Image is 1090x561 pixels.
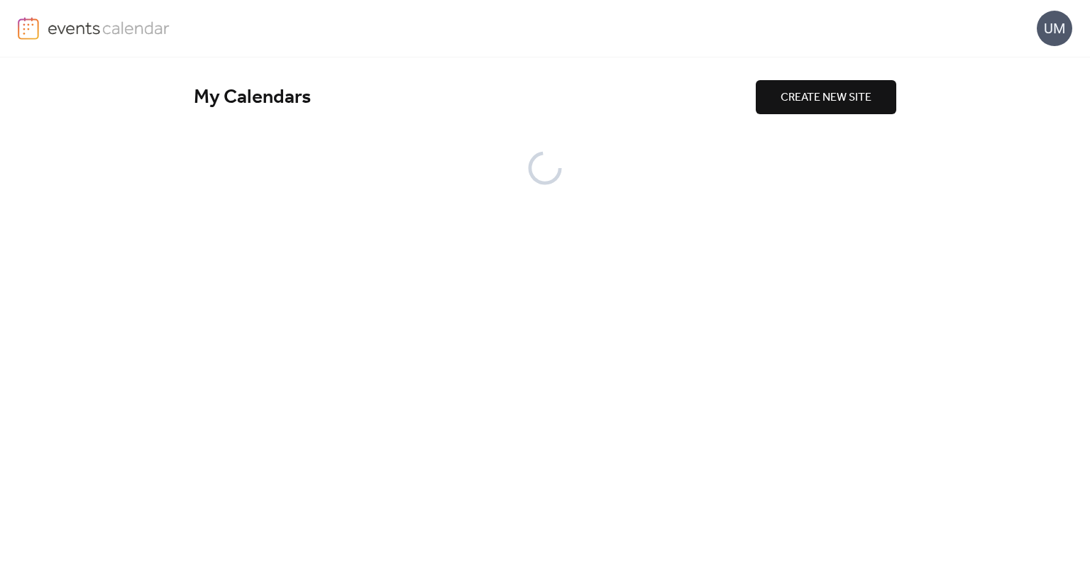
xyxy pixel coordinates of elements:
[1037,11,1072,46] div: UM
[48,17,170,38] img: logo-type
[781,89,871,106] span: CREATE NEW SITE
[18,17,39,40] img: logo
[194,85,756,110] div: My Calendars
[756,80,896,114] button: CREATE NEW SITE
